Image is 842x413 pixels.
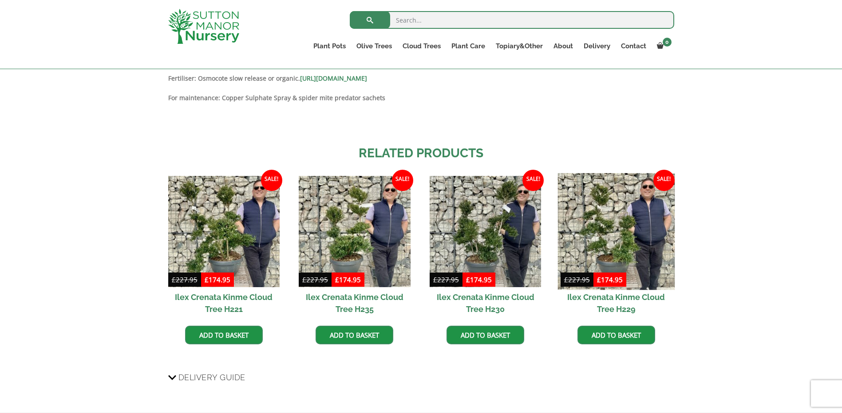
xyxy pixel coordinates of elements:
a: About [548,40,578,52]
bdi: 174.95 [597,275,623,284]
span: £ [302,275,306,284]
a: [URL][DOMAIN_NAME] [300,74,367,82]
a: Topiary&Other [490,40,548,52]
a: Add to basket: “Ilex Crenata Kinme Cloud Tree H229” [577,326,655,344]
img: Ilex Crenata Kinme Cloud Tree H230 [430,176,541,287]
bdi: 174.95 [335,275,361,284]
a: Plant Pots [308,40,351,52]
h2: Related products [168,144,674,163]
bdi: 174.95 [205,275,230,284]
span: £ [205,275,209,284]
h2: Ilex Crenata Kinme Cloud Tree H235 [299,287,410,319]
span: Sale! [653,170,675,191]
h2: Ilex Crenata Kinme Cloud Tree H229 [561,287,672,319]
span: £ [466,275,470,284]
a: Sale! Ilex Crenata Kinme Cloud Tree H221 [168,176,280,319]
h2: Ilex Crenata Kinme Cloud Tree H230 [430,287,541,319]
h2: Ilex Crenata Kinme Cloud Tree H221 [168,287,280,319]
a: Cloud Trees [397,40,446,52]
a: Olive Trees [351,40,397,52]
bdi: 174.95 [466,275,492,284]
img: logo [168,9,239,44]
span: Sale! [392,170,413,191]
a: Sale! Ilex Crenata Kinme Cloud Tree H229 [561,176,672,319]
a: Add to basket: “Ilex Crenata Kinme Cloud Tree H221” [185,326,263,344]
img: Ilex Crenata Kinme Cloud Tree H221 [168,176,280,287]
a: Contact [616,40,652,52]
a: 0 [652,40,674,52]
span: Sale! [261,170,282,191]
span: Delivery Guide [178,369,245,386]
span: £ [172,275,176,284]
span: Sale! [522,170,544,191]
img: Ilex Crenata Kinme Cloud Tree H235 [299,176,410,287]
a: Plant Care [446,40,490,52]
span: £ [335,275,339,284]
span: £ [433,275,437,284]
span: £ [564,275,568,284]
span: £ [597,275,601,284]
a: Delivery [578,40,616,52]
a: Add to basket: “Ilex Crenata Kinme Cloud Tree H230” [447,326,524,344]
input: Search... [350,11,674,29]
strong: Fertiliser: Osmocote slow release or organic. [168,74,367,82]
a: Add to basket: “Ilex Crenata Kinme Cloud Tree H235” [316,326,393,344]
strong: For maintenance: Copper Sulphate Spray & spider mite predator sachets [168,94,385,102]
img: Ilex Crenata Kinme Cloud Tree H229 [557,173,675,290]
span: 0 [663,38,672,47]
a: Sale! Ilex Crenata Kinme Cloud Tree H230 [430,176,541,319]
bdi: 227.95 [564,275,590,284]
a: Sale! Ilex Crenata Kinme Cloud Tree H235 [299,176,410,319]
bdi: 227.95 [302,275,328,284]
bdi: 227.95 [172,275,198,284]
bdi: 227.95 [433,275,459,284]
